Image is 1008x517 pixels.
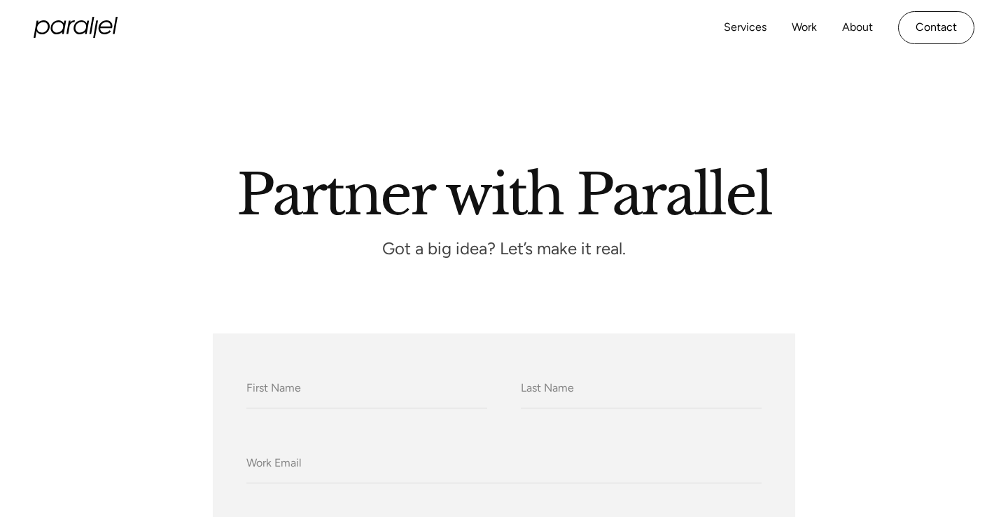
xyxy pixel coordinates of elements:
[792,18,817,38] a: Work
[246,370,487,408] input: First Name
[246,445,762,483] input: Work Email
[724,18,766,38] a: Services
[842,18,873,38] a: About
[34,17,118,38] a: home
[105,167,903,215] h2: Partner with Parallel
[521,370,762,408] input: Last Name
[294,243,714,255] p: Got a big idea? Let’s make it real.
[898,11,974,44] a: Contact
